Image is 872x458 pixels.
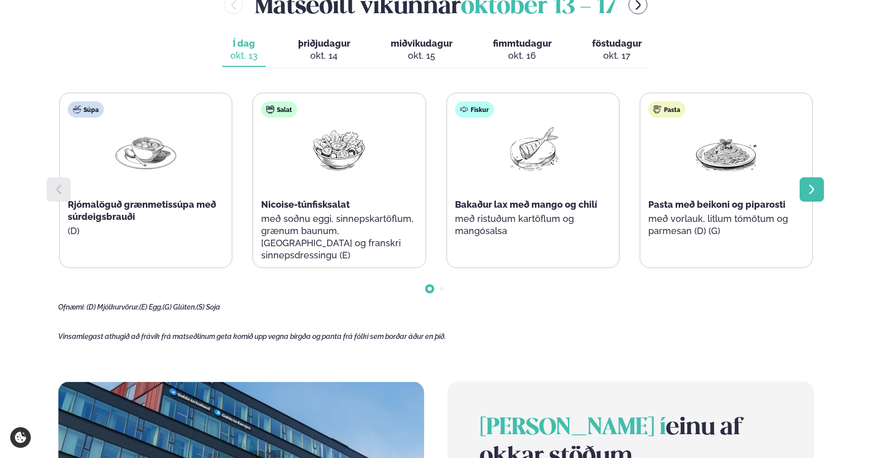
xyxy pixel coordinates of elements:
[139,303,162,311] span: (E) Egg,
[653,105,661,113] img: pasta.svg
[261,101,297,118] div: Salat
[383,33,461,67] button: miðvikudagur okt. 15
[455,213,611,237] p: með ristuðum kartöflum og mangósalsa
[455,101,494,118] div: Fiskur
[222,33,266,67] button: Í dag okt. 13
[298,38,350,49] span: þriðjudagur
[428,287,432,291] span: Go to slide 1
[460,105,468,113] img: fish.svg
[113,126,178,173] img: Soup.png
[298,50,350,62] div: okt. 14
[68,225,224,237] p: (D)
[58,332,446,340] span: Vinsamlegast athugið að frávik frá matseðlinum geta komið upp vegna birgða og panta frá fólki sem...
[68,199,216,222] span: Rjómalöguð grænmetissúpa með súrdeigsbrauði
[648,213,804,237] p: með vorlauk, litlum tómötum og parmesan (D) (G)
[266,105,274,113] img: salad.svg
[261,213,417,261] p: með soðnu eggi, sinnepskartöflum, grænum baunum, [GEOGRAPHIC_DATA] og franskri sinnepsdressingu (E)
[648,101,685,118] div: Pasta
[391,50,452,62] div: okt. 15
[493,50,552,62] div: okt. 16
[230,50,258,62] div: okt. 13
[455,199,597,210] span: Bakaður lax með mango og chilí
[73,105,81,113] img: soup.svg
[648,199,785,210] span: Pasta með beikoni og piparosti
[440,287,444,291] span: Go to slide 2
[196,303,220,311] span: (S) Soja
[592,38,642,49] span: föstudagur
[485,33,560,67] button: fimmtudagur okt. 16
[68,101,104,118] div: Súpa
[493,38,552,49] span: fimmtudagur
[58,303,85,311] span: Ofnæmi:
[10,427,31,448] a: Cookie settings
[290,33,358,67] button: þriðjudagur okt. 14
[592,50,642,62] div: okt. 17
[307,126,371,173] img: Salad.png
[87,303,139,311] span: (D) Mjólkurvörur,
[230,37,258,50] span: Í dag
[501,126,565,173] img: Fish.png
[480,417,666,439] span: [PERSON_NAME] í
[261,199,350,210] span: Nicoise-túnfisksalat
[694,126,759,173] img: Spagetti.png
[391,38,452,49] span: miðvikudagur
[162,303,196,311] span: (G) Glúten,
[584,33,650,67] button: föstudagur okt. 17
